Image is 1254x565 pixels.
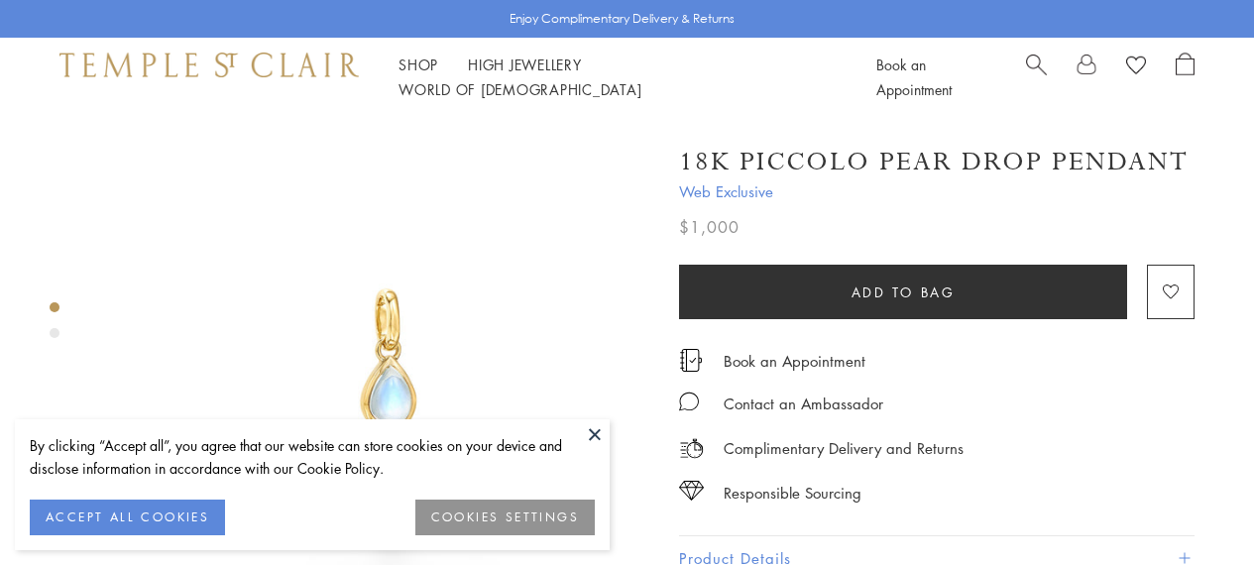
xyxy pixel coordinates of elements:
img: icon_delivery.svg [679,436,704,461]
a: View Wishlist [1126,53,1146,82]
a: World of [DEMOGRAPHIC_DATA]World of [DEMOGRAPHIC_DATA] [399,79,641,99]
img: Temple St. Clair [59,53,359,76]
button: COOKIES SETTINGS [415,500,595,535]
a: Open Shopping Bag [1176,53,1195,102]
a: High JewelleryHigh Jewellery [468,55,582,74]
button: ACCEPT ALL COOKIES [30,500,225,535]
span: Add to bag [852,282,956,303]
button: Add to bag [679,265,1127,319]
a: ShopShop [399,55,438,74]
div: Product gallery navigation [50,297,59,354]
div: By clicking “Accept all”, you agree that our website can store cookies on your device and disclos... [30,434,595,480]
p: Complimentary Delivery and Returns [724,436,964,461]
img: icon_sourcing.svg [679,481,704,501]
a: Search [1026,53,1047,102]
nav: Main navigation [399,53,832,102]
h1: 18K Piccolo Pear Drop Pendant [679,145,1189,179]
a: Book an Appointment [876,55,952,99]
div: Responsible Sourcing [724,481,861,506]
div: Contact an Ambassador [724,392,883,416]
span: $1,000 [679,214,740,240]
img: MessageIcon-01_2.svg [679,392,699,411]
span: Web Exclusive [679,179,1195,204]
p: Enjoy Complimentary Delivery & Returns [510,9,735,29]
a: Book an Appointment [724,350,865,372]
img: icon_appointment.svg [679,349,703,372]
